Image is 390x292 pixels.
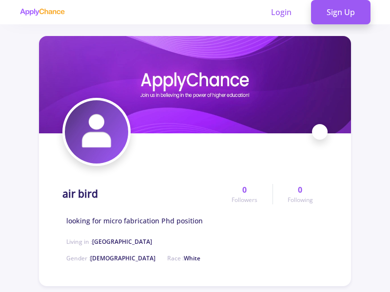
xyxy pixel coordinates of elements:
span: 0 [298,184,302,196]
h1: air bird [62,188,98,200]
span: Gender : [66,254,156,262]
span: Following [288,196,313,204]
img: air birdavatar [65,100,128,164]
img: applychance logo text only [19,8,65,16]
span: Followers [232,196,257,204]
span: looking for micro fabrication Phd position [66,216,203,226]
span: White [184,254,200,262]
span: Race : [167,254,200,262]
span: Living in : [66,237,152,246]
img: air birdcover image [39,36,351,133]
a: 0Following [273,184,328,204]
span: [GEOGRAPHIC_DATA] [92,237,152,246]
a: 0Followers [217,184,272,204]
span: 0 [242,184,247,196]
span: [DEMOGRAPHIC_DATA] [90,254,156,262]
